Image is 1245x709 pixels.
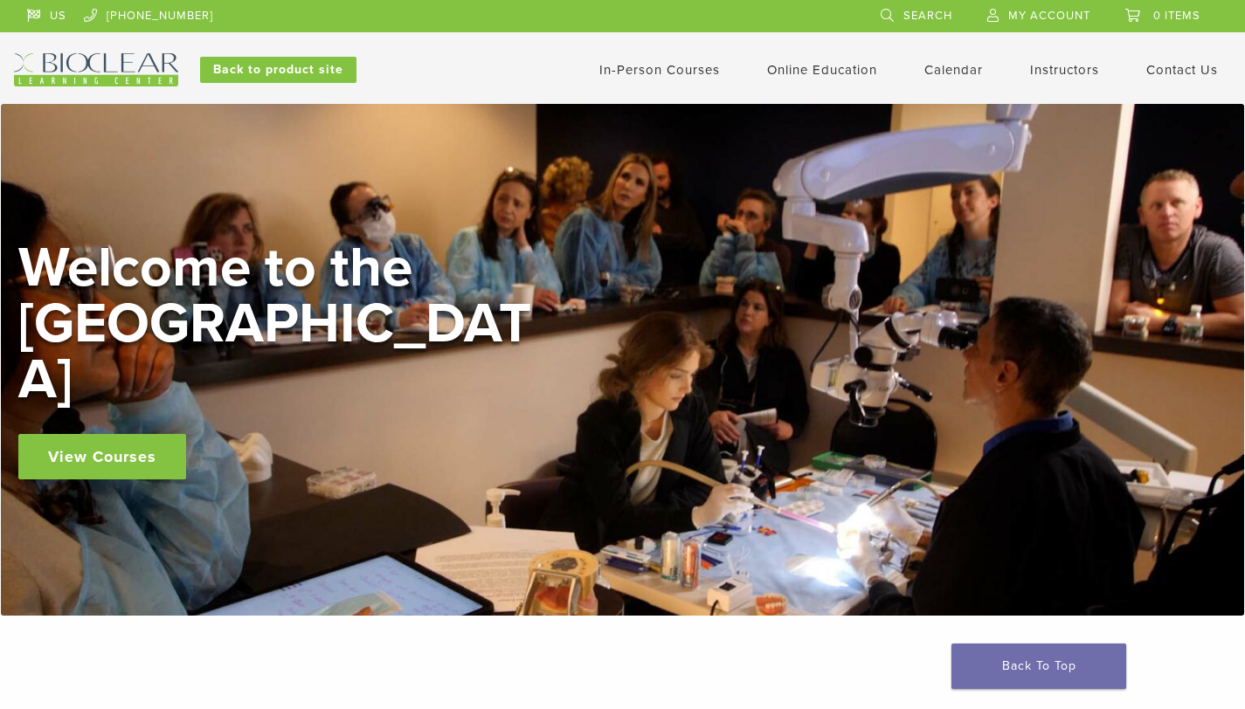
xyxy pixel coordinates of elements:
a: Back To Top [951,644,1126,689]
a: Contact Us [1146,62,1218,78]
span: 0 items [1153,9,1200,23]
a: Back to product site [200,57,356,83]
a: Calendar [924,62,983,78]
a: Online Education [767,62,877,78]
a: Instructors [1030,62,1099,78]
h2: Welcome to the [GEOGRAPHIC_DATA] [18,240,543,408]
span: Search [903,9,952,23]
span: My Account [1008,9,1090,23]
a: In-Person Courses [599,62,720,78]
a: View Courses [18,434,186,479]
img: Bioclear [14,53,178,86]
